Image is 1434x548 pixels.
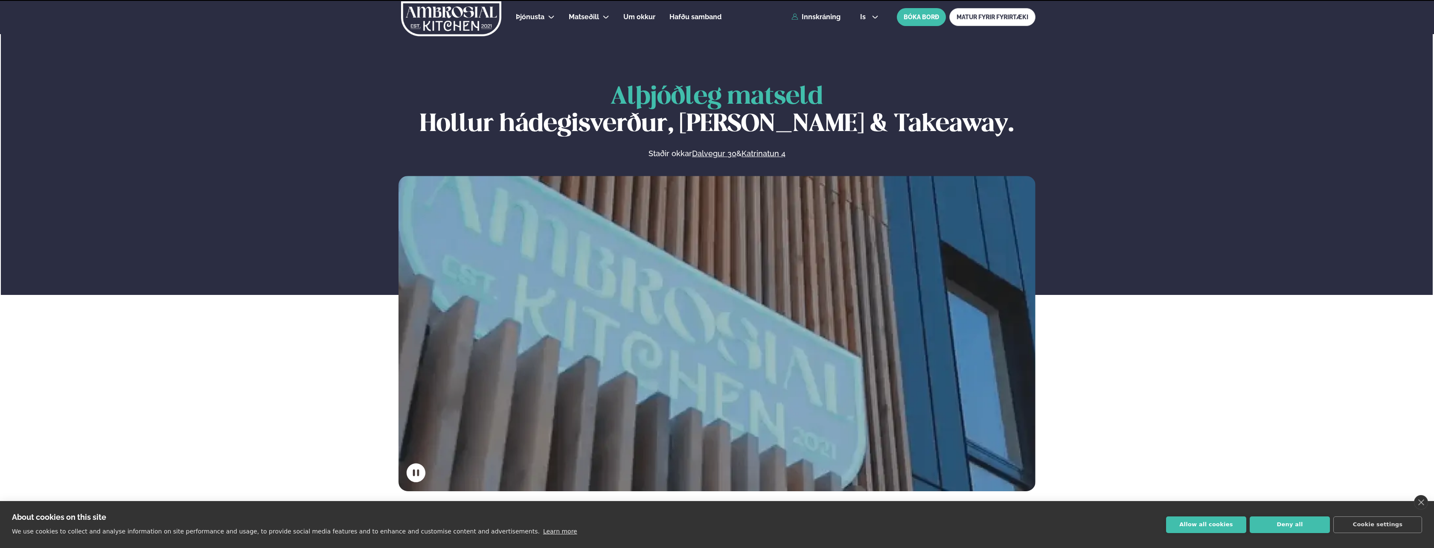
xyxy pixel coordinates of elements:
p: We use cookies to collect and analyse information on site performance and usage, to provide socia... [12,528,540,535]
button: Allow all cookies [1166,516,1246,533]
span: Þjónusta [516,13,544,21]
a: Learn more [543,528,577,535]
span: Hafðu samband [669,13,721,21]
span: is [860,14,868,20]
button: Cookie settings [1333,516,1422,533]
p: Staðir okkar & [556,149,878,159]
a: Dalvegur 30 [692,149,736,159]
button: is [853,14,885,20]
span: Matseðill [569,13,599,21]
a: Hafðu samband [669,12,721,22]
a: MATUR FYRIR FYRIRTÆKI [949,8,1036,26]
a: Þjónusta [516,12,544,22]
a: Matseðill [569,12,599,22]
button: BÓKA BORÐ [897,8,946,26]
a: Innskráning [791,13,841,21]
a: Um okkur [623,12,655,22]
a: close [1414,495,1428,510]
button: Deny all [1250,516,1330,533]
span: Alþjóðleg matseld [611,85,823,109]
strong: About cookies on this site [12,513,106,522]
h1: Hollur hádegisverður, [PERSON_NAME] & Takeaway. [398,84,1036,138]
span: Um okkur [623,13,655,21]
a: Katrinatun 4 [742,149,785,159]
img: logo [400,1,502,36]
